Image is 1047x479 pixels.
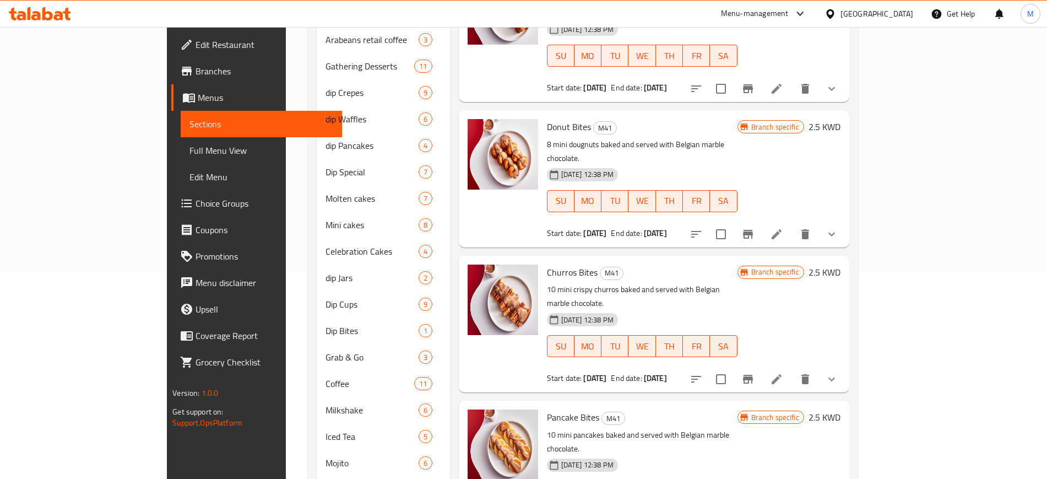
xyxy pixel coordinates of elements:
[196,329,333,342] span: Coverage Report
[419,324,432,337] div: items
[419,352,432,363] span: 3
[547,283,737,310] p: 10 mini crispy churros baked and served with Belgian marble chocolate.
[683,335,710,357] button: FR
[547,138,737,165] p: 8 mini dougnuts baked and served with Belgian marble chocolate.
[818,366,845,392] button: show more
[189,144,333,157] span: Full Menu View
[583,226,606,240] b: [DATE]
[171,190,341,217] a: Choice Groups
[606,193,624,209] span: TU
[660,193,679,209] span: TH
[552,48,570,64] span: SU
[419,35,432,45] span: 3
[326,351,419,364] span: Grab & Go
[419,405,432,416] span: 6
[683,45,710,67] button: FR
[547,335,574,357] button: SU
[326,218,419,232] span: Mini cakes
[326,324,419,337] span: Dip Bites
[419,220,432,230] span: 8
[606,48,624,64] span: TU
[633,193,651,209] span: WE
[735,76,761,102] button: Branch-specific-item
[196,38,333,51] span: Edit Restaurant
[809,410,840,425] h6: 2.5 KWD
[419,245,432,258] div: items
[628,335,655,357] button: WE
[594,122,616,134] span: M41
[770,82,783,95] a: Edit menu item
[171,296,341,322] a: Upsell
[326,456,419,470] div: Mojito
[419,271,432,284] div: items
[196,197,333,210] span: Choice Groups
[547,45,574,67] button: SU
[552,338,570,354] span: SU
[419,326,432,336] span: 1
[601,412,625,425] div: M41
[583,371,606,385] b: [DATE]
[414,60,432,73] div: items
[633,48,651,64] span: WE
[326,245,419,258] span: Celebration Cakes
[419,165,432,179] div: items
[574,190,601,212] button: MO
[611,80,642,95] span: End date:
[196,303,333,316] span: Upsell
[747,412,804,423] span: Branch specific
[547,226,582,240] span: Start date:
[818,221,845,247] button: show more
[419,430,432,443] div: items
[628,190,655,212] button: WE
[419,456,432,470] div: items
[419,246,432,257] span: 4
[181,164,341,190] a: Edit Menu
[552,193,570,209] span: SU
[419,88,432,98] span: 9
[557,315,618,325] span: [DATE] 12:38 PM
[825,228,838,241] svg: Show Choices
[414,377,432,390] div: items
[317,450,450,476] div: Mojito6
[547,119,591,135] span: Donut Bites
[419,192,432,205] div: items
[415,379,431,389] span: 11
[770,228,783,241] a: Edit menu item
[644,371,667,385] b: [DATE]
[557,24,618,35] span: [DATE] 12:38 PM
[747,122,804,132] span: Branch specific
[660,338,679,354] span: TH
[606,338,624,354] span: TU
[317,185,450,212] div: Molten cakes7
[710,45,737,67] button: SA
[171,58,341,84] a: Branches
[600,267,623,280] div: M41
[419,193,432,204] span: 7
[735,221,761,247] button: Branch-specific-item
[583,80,606,95] b: [DATE]
[840,8,913,20] div: [GEOGRAPHIC_DATA]
[317,423,450,450] div: Iced Tea5
[825,82,838,95] svg: Show Choices
[196,276,333,289] span: Menu disclaimer
[419,403,432,417] div: items
[326,403,419,417] span: Milkshake
[326,112,419,126] span: dip Waffles
[189,170,333,184] span: Edit Menu
[172,405,223,419] span: Get support on:
[419,33,432,46] div: items
[171,84,341,111] a: Menus
[709,77,733,100] span: Select to update
[683,221,709,247] button: sort-choices
[171,270,341,296] a: Menu disclaimer
[656,45,683,67] button: TH
[714,193,733,209] span: SA
[601,190,628,212] button: TU
[419,273,432,283] span: 2
[171,217,341,243] a: Coupons
[172,416,242,430] a: Support.OpsPlatform
[656,335,683,357] button: TH
[317,317,450,344] div: Dip Bites1
[709,223,733,246] span: Select to update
